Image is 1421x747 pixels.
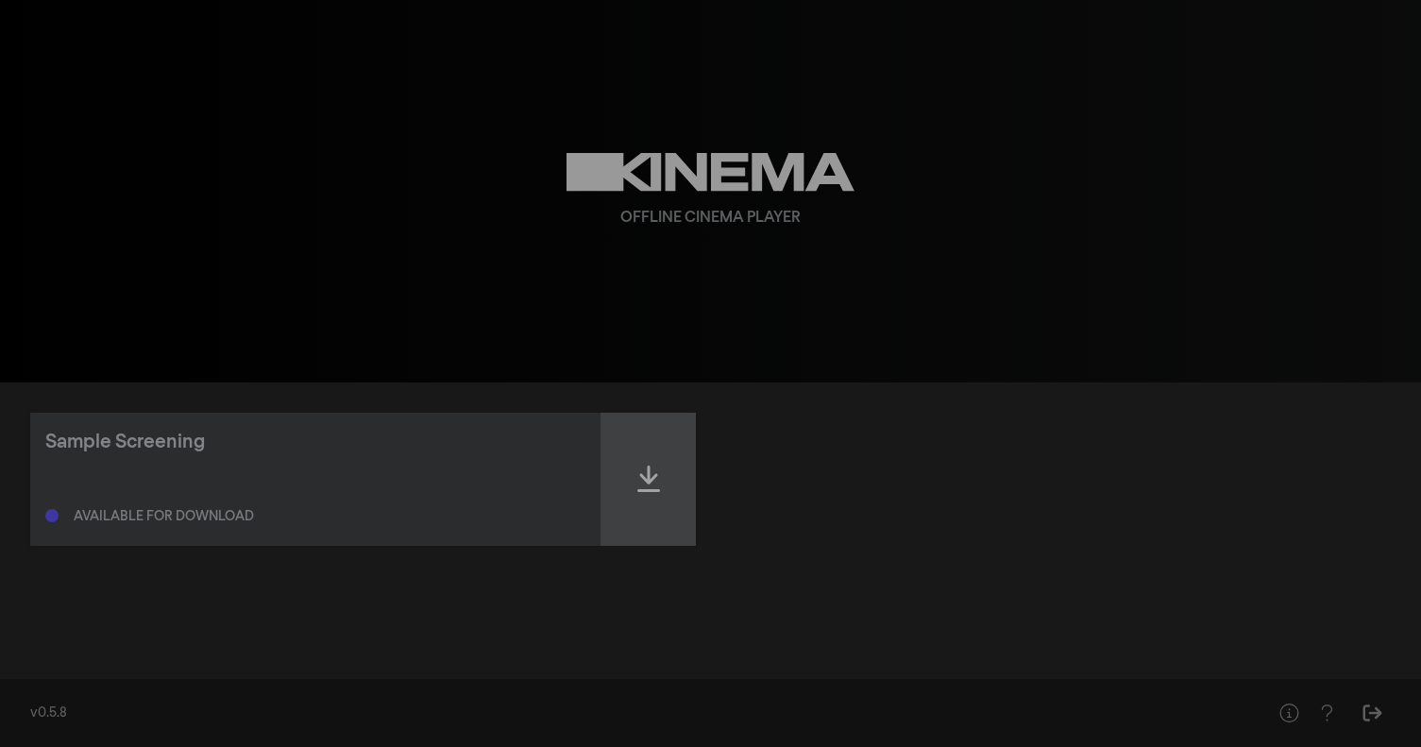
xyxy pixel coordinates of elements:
button: Help [1308,694,1345,732]
div: v0.5.8 [30,704,1232,723]
div: Sample Screening [45,428,205,456]
div: Offline Cinema Player [620,207,801,229]
div: Available for download [74,510,254,523]
button: Help [1270,694,1308,732]
button: Sign Out [1353,694,1391,732]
